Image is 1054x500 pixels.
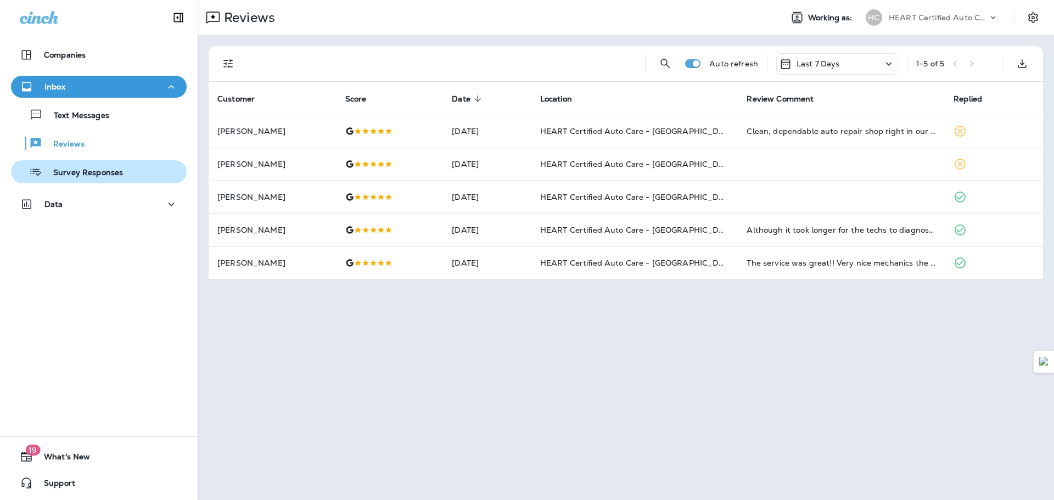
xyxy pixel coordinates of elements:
div: Clean, dependable auto repair shop right in our neighborhood. They sent me a text listing what ne... [747,126,936,137]
p: [PERSON_NAME] [217,127,328,136]
p: Inbox [44,82,65,91]
p: Last 7 Days [797,59,840,68]
p: [PERSON_NAME] [217,226,328,234]
span: What's New [33,452,90,465]
button: Filters [217,53,239,75]
span: Review Comment [747,94,814,104]
span: HEART Certified Auto Care - [GEOGRAPHIC_DATA] [540,258,737,268]
button: Collapse Sidebar [163,7,194,29]
p: Survey Responses [42,168,123,178]
p: [PERSON_NAME] [217,259,328,267]
button: Export as CSV [1011,53,1033,75]
button: Survey Responses [11,160,187,183]
button: Companies [11,44,187,66]
span: Review Comment [747,94,828,104]
div: Although it took longer for the techs to diagnose the problem, the repair work fixed the problem.... [747,224,936,235]
span: Score [345,94,381,104]
p: Reviews [42,139,85,150]
p: [PERSON_NAME] [217,193,328,201]
div: HC [866,9,882,26]
span: Date [452,94,485,104]
button: Data [11,193,187,215]
button: Inbox [11,76,187,98]
td: [DATE] [443,246,531,279]
div: 1 - 5 of 5 [916,59,944,68]
td: [DATE] [443,115,531,148]
span: Replied [954,94,982,104]
span: Score [345,94,367,104]
span: HEART Certified Auto Care - [GEOGRAPHIC_DATA] [540,159,737,169]
span: Location [540,94,586,104]
button: Settings [1023,8,1043,27]
div: The service was great!! Very nice mechanics the work was done in a timely manner. I will be back ... [747,257,936,268]
span: Location [540,94,572,104]
span: HEART Certified Auto Care - [GEOGRAPHIC_DATA] [540,225,737,235]
img: Detect Auto [1039,357,1049,367]
span: Date [452,94,470,104]
span: Customer [217,94,255,104]
span: 19 [25,445,40,456]
span: Working as: [808,13,855,23]
p: Text Messages [43,111,109,121]
span: Replied [954,94,996,104]
span: HEART Certified Auto Care - [GEOGRAPHIC_DATA] [540,126,737,136]
button: Support [11,472,187,494]
p: Companies [44,50,86,59]
td: [DATE] [443,214,531,246]
p: Data [44,200,63,209]
p: Auto refresh [709,59,758,68]
p: HEART Certified Auto Care [889,13,988,22]
span: HEART Certified Auto Care - [GEOGRAPHIC_DATA] [540,192,737,202]
td: [DATE] [443,181,531,214]
span: Customer [217,94,269,104]
p: [PERSON_NAME] [217,160,328,168]
span: Support [33,479,75,492]
p: Reviews [220,9,275,26]
button: Search Reviews [654,53,676,75]
td: [DATE] [443,148,531,181]
button: Text Messages [11,103,187,126]
button: Reviews [11,132,187,155]
button: 19What's New [11,446,187,468]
